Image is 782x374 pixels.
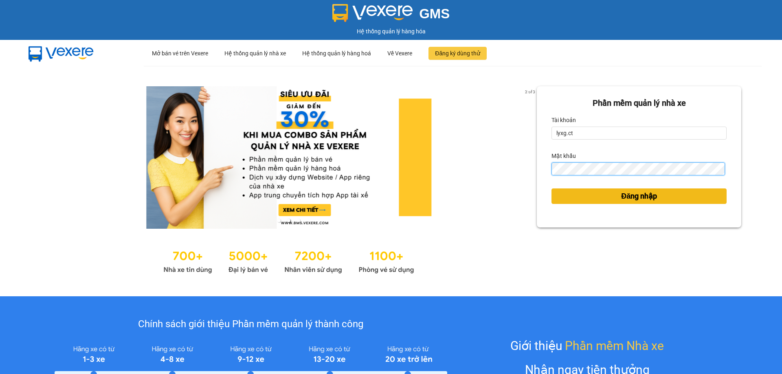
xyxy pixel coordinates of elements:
div: Về Vexere [387,40,412,66]
button: next slide / item [525,86,537,229]
span: Đăng nhập [621,190,657,202]
div: Phần mềm quản lý nhà xe [551,97,727,109]
img: logo 2 [332,4,413,22]
button: previous slide / item [41,86,52,229]
a: GMS [332,12,450,19]
div: Mở bán vé trên Vexere [152,40,208,66]
div: Giới thiệu [510,336,664,355]
label: Tài khoản [551,114,576,127]
label: Mật khẩu [551,149,576,162]
li: slide item 1 [277,219,281,222]
img: mbUUG5Q.png [20,40,102,67]
div: Hệ thống quản lý hàng hóa [2,27,780,36]
li: slide item 3 [297,219,300,222]
input: Tài khoản [551,127,727,140]
span: Đăng ký dùng thử [435,49,480,58]
span: Phần mềm Nhà xe [565,336,664,355]
input: Mật khẩu [551,162,725,175]
button: Đăng ký dùng thử [428,47,487,60]
div: Hệ thống quản lý nhà xe [224,40,286,66]
div: Chính sách giới thiệu Phần mềm quản lý thành công [55,317,447,332]
p: 2 of 3 [523,86,537,97]
div: Hệ thống quản lý hàng hoá [302,40,371,66]
span: GMS [419,6,450,21]
button: Đăng nhập [551,188,727,204]
li: slide item 2 [287,219,290,222]
img: Statistics.png [163,245,414,276]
